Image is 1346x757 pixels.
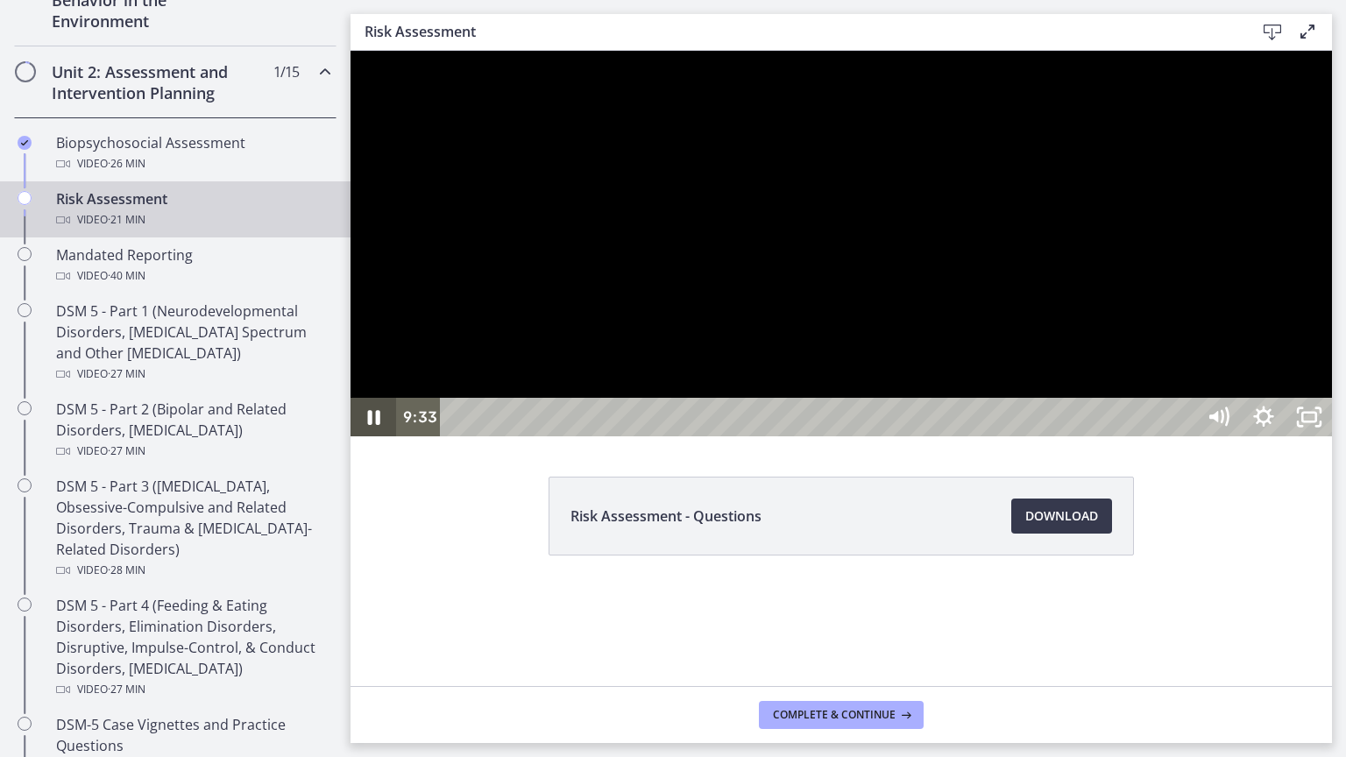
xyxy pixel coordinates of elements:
span: · 27 min [108,364,145,385]
span: · 26 min [108,153,145,174]
div: Mandated Reporting [56,244,329,287]
div: DSM 5 - Part 3 ([MEDICAL_DATA], Obsessive-Compulsive and Related Disorders, Trauma & [MEDICAL_DAT... [56,476,329,581]
button: Complete & continue [759,701,924,729]
button: Show settings menu [890,347,936,386]
span: Risk Assessment - Questions [570,506,762,527]
h2: Unit 2: Assessment and Intervention Planning [52,61,266,103]
span: · 27 min [108,441,145,462]
span: · 28 min [108,560,145,581]
div: Video [56,441,329,462]
a: Download [1011,499,1112,534]
div: DSM 5 - Part 4 (Feeding & Eating Disorders, Elimination Disorders, Disruptive, Impulse-Control, &... [56,595,329,700]
div: Video [56,560,329,581]
span: · 40 min [108,265,145,287]
h3: Risk Assessment [365,21,1227,42]
div: DSM 5 - Part 1 (Neurodevelopmental Disorders, [MEDICAL_DATA] Spectrum and Other [MEDICAL_DATA]) [56,301,329,385]
div: Video [56,364,329,385]
span: Download [1025,506,1098,527]
div: Video [56,679,329,700]
span: 1 / 15 [273,61,299,82]
span: · 21 min [108,209,145,230]
iframe: Video Lesson [351,51,1332,436]
div: DSM 5 - Part 2 (Bipolar and Related Disorders, [MEDICAL_DATA]) [56,399,329,462]
div: Biopsychosocial Assessment [56,132,329,174]
button: Mute [845,347,890,386]
div: Risk Assessment [56,188,329,230]
div: Video [56,265,329,287]
button: Unfullscreen [936,347,981,386]
span: Complete & continue [773,708,896,722]
i: Completed [18,136,32,150]
div: Video [56,153,329,174]
div: Video [56,209,329,230]
span: · 27 min [108,679,145,700]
